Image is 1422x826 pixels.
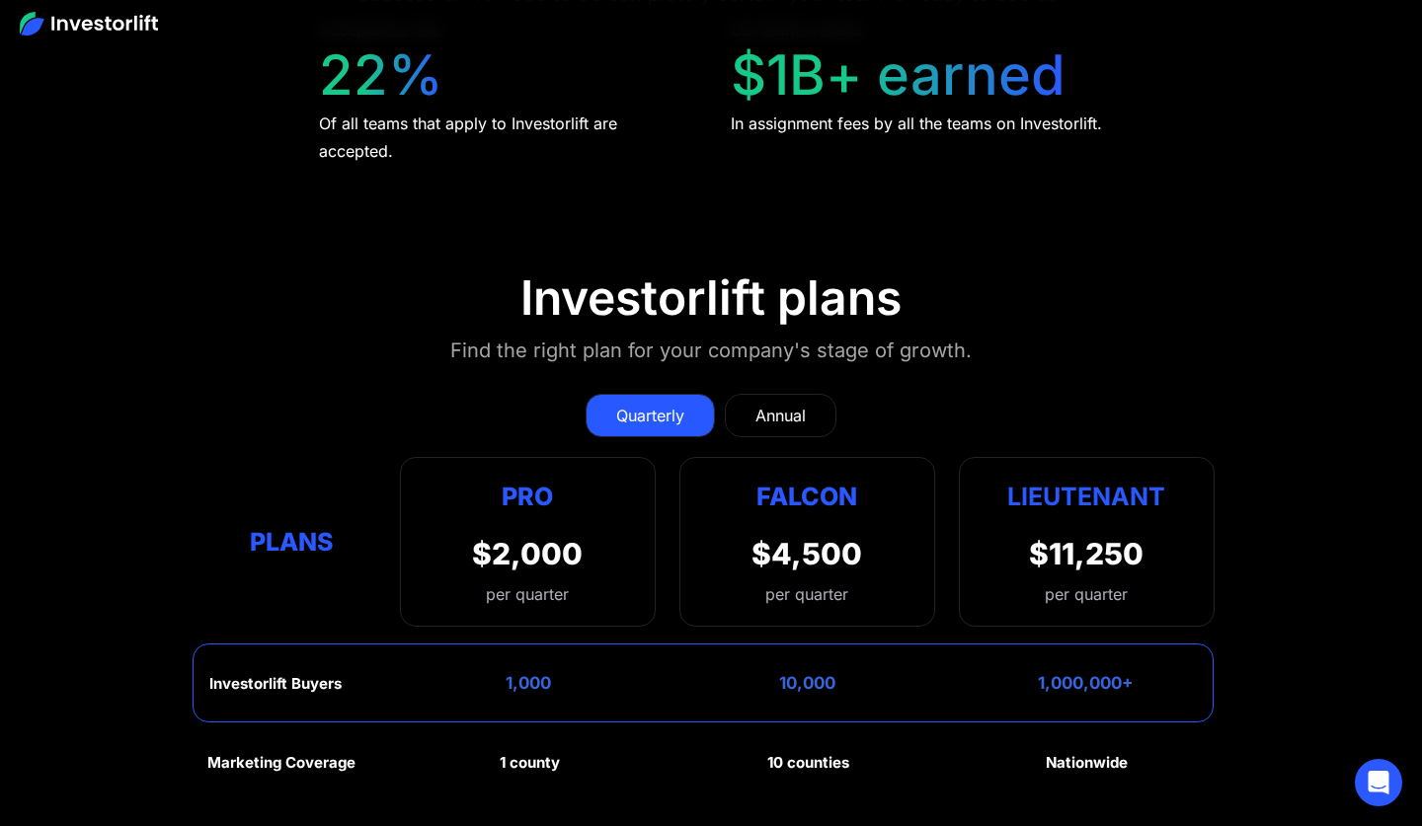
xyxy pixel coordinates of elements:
div: $2,000 [472,536,583,571]
div: 1,000,000+ [1038,673,1134,693]
div: Investorlift Buyers [209,675,342,693]
div: Find the right plan for your company's stage of growth. [450,335,972,366]
div: Nationwide [1046,754,1128,772]
div: Marketing Coverage [207,754,355,772]
div: $4,500 [751,536,862,571]
div: per quarter [765,582,848,606]
div: Quarterly [616,404,684,427]
div: 1,000 [506,673,551,693]
div: $1B+ earned [731,42,1066,109]
div: Pro [472,478,583,516]
div: per quarter [1045,582,1128,606]
div: Falcon [756,478,857,516]
div: Of all teams that apply to Investorlift are accepted. [319,110,693,165]
div: Open Intercom Messenger [1355,759,1402,806]
strong: Lieutenant [1007,482,1165,511]
div: $11,250 [1029,536,1144,571]
div: Plans [207,522,376,561]
div: 10 counties [767,754,849,772]
div: 22% [319,42,443,109]
div: 1 county [500,754,560,772]
div: 10,000 [779,673,835,693]
div: per quarter [472,582,583,606]
div: Annual [755,404,806,427]
div: Investorlift plans [520,269,902,327]
div: In assignment fees by all the teams on Investorlift. [731,110,1102,137]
